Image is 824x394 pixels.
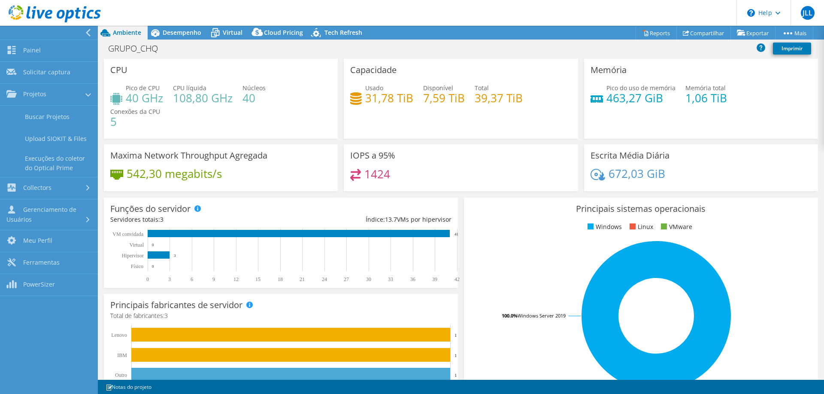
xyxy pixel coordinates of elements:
span: Disponível [423,84,453,92]
a: Imprimir [773,43,811,55]
text: 6 [191,276,193,282]
text: 3 [174,254,176,258]
text: Virtual [130,242,144,248]
span: Virtual [223,28,242,37]
h4: 672,03 GiB [609,169,665,178]
tspan: Físico [131,263,143,269]
span: Ambiente [113,28,141,37]
h4: 5 [110,117,160,126]
tspan: 100.0% [502,312,518,319]
a: Mais [775,26,813,40]
h1: GRUPO_CHQ [104,44,171,53]
span: CPU líquida [173,84,206,92]
h4: 39,37 TiB [475,93,523,103]
h4: Total de fabricantes: [110,311,451,321]
text: 33 [388,276,393,282]
text: 15 [255,276,261,282]
text: 30 [366,276,371,282]
text: 1 [454,333,457,338]
a: Compartilhar [676,26,731,40]
a: Reports [636,26,677,40]
text: Hipervisor [122,253,144,259]
text: IBM [117,352,127,358]
span: Cloud Pricing [264,28,303,37]
text: 39 [432,276,437,282]
h3: Maxima Network Throughput Agregada [110,151,267,160]
span: JLL [801,6,815,20]
h3: Escrita Média Diária [591,151,669,160]
text: 3 [168,276,171,282]
h4: 40 GHz [126,93,163,103]
span: Tech Refresh [324,28,362,37]
text: 0 [152,243,154,247]
h4: 31,78 TiB [365,93,413,103]
text: 27 [344,276,349,282]
text: 9 [212,276,215,282]
span: Núcleos [242,84,266,92]
text: 1 [454,373,457,378]
span: Memória total [685,84,726,92]
text: 18 [278,276,283,282]
h4: 1424 [364,169,390,179]
div: Servidores totais: [110,215,281,224]
span: Conexões da CPU [110,107,160,116]
span: Pico do uso de memória [606,84,676,92]
span: 3 [164,312,168,320]
span: Usado [365,84,383,92]
h3: Capacidade [350,65,397,75]
h4: 108,80 GHz [173,93,233,103]
h4: 463,27 GiB [606,93,676,103]
text: 42 [454,276,460,282]
h4: 542,30 megabits/s [127,169,222,178]
div: Índice: VMs por hipervisor [281,215,451,224]
text: 0 [152,264,154,269]
h4: 1,06 TiB [685,93,727,103]
text: VM convidada [112,231,143,237]
text: 0 [146,276,149,282]
text: Outro [115,372,127,378]
span: Total [475,84,489,92]
li: Windows [585,222,622,232]
h3: CPU [110,65,127,75]
a: Notas do projeto [100,382,158,392]
h3: IOPS a 95% [350,151,395,160]
span: 3 [160,215,164,223]
tspan: Windows Server 2019 [518,312,566,319]
text: 24 [322,276,327,282]
text: 36 [410,276,415,282]
a: Exportar [730,26,776,40]
h4: 40 [242,93,266,103]
h4: 7,59 TiB [423,93,465,103]
text: 41 [454,232,458,236]
li: VMware [659,222,692,232]
span: 13.7 [385,215,397,223]
li: Linux [627,222,653,232]
text: 1 [454,353,457,358]
span: Desempenho [163,28,201,37]
text: 21 [300,276,305,282]
text: Lenovo [111,332,127,338]
span: Pico de CPU [126,84,160,92]
text: 12 [233,276,239,282]
h3: Funções do servidor [110,204,191,214]
h3: Principais fabricantes de servidor [110,300,242,310]
h3: Principais sistemas operacionais [470,204,812,214]
svg: \n [747,9,755,17]
h3: Memória [591,65,627,75]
